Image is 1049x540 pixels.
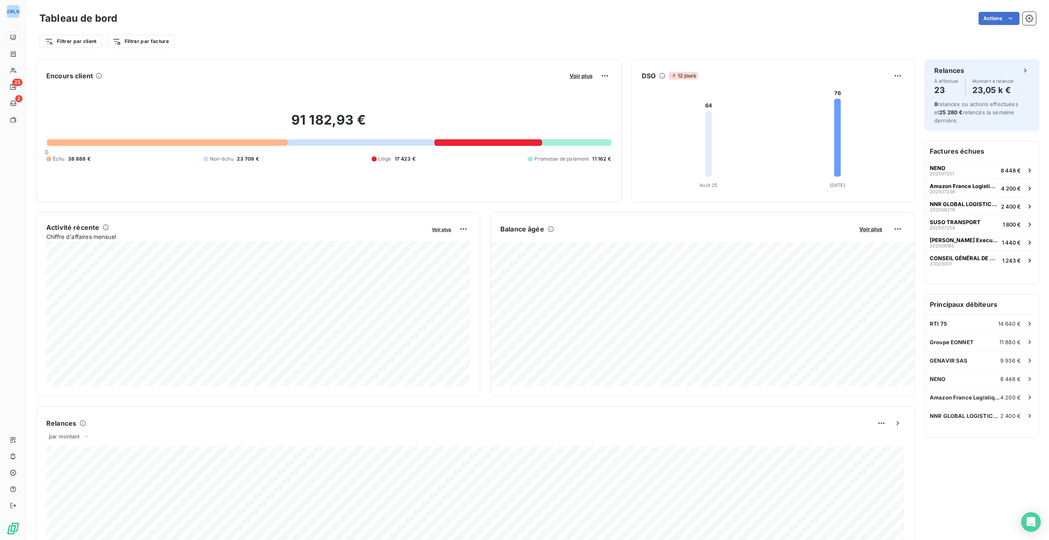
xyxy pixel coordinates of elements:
span: 0 [45,149,48,155]
span: 202506165 [930,243,954,248]
h6: Relances [46,418,76,428]
span: Montant à relancer [972,79,1014,84]
h4: 23,05 k € [972,84,1014,97]
span: 202507258 [930,225,955,230]
button: SUSO TRANSPORT2025072581 800 € [925,215,1039,233]
span: 1 440 € [1002,239,1021,246]
span: 9 936 € [1000,357,1021,364]
span: NNR GLOBAL LOGISTICS [GEOGRAPHIC_DATA] [930,413,1000,419]
span: 25 280 € [939,109,963,116]
span: 1 800 € [1003,221,1021,228]
span: Non-échu [210,155,234,163]
button: [PERSON_NAME] Executive search2025061651 440 € [925,233,1039,251]
span: À effectuer [934,79,959,84]
div: [PERSON_NAME] [7,5,20,18]
h6: Encours client [46,71,93,81]
h6: Balance âgée [500,224,544,234]
span: 4 200 € [1000,394,1021,401]
span: CONSEIL GÉNÉRAL DE MAYOTTE [930,255,999,261]
button: Actions [979,12,1019,25]
span: Groupe EONNET [930,339,974,345]
button: NNR GLOBAL LOGISTICS [GEOGRAPHIC_DATA]2025082782 400 € [925,197,1039,215]
span: Voir plus [570,73,593,79]
span: NENO [930,376,946,382]
tspan: [DATE] [829,182,845,188]
h6: Relances [934,66,964,75]
span: Voir plus [432,227,451,232]
h4: 23 [934,84,959,97]
h6: DSO [642,71,656,81]
span: 2 [15,95,23,102]
span: SUSO TRANSPORT [930,219,981,225]
span: 2 400 € [1000,413,1021,419]
span: 11 880 € [999,339,1021,345]
span: NENO [930,165,945,171]
span: 202508278 [930,207,955,212]
button: Filtrer par client [39,35,102,48]
span: 4 200 € [1001,185,1021,192]
span: NNR GLOBAL LOGISTICS [GEOGRAPHIC_DATA] [930,201,998,207]
h3: Tableau de bord [39,11,117,26]
div: Open Intercom Messenger [1021,512,1041,532]
tspan: Août 25 [699,182,717,188]
span: 8 448 € [1000,376,1021,382]
span: 38 888 € [68,155,91,163]
span: 202507236 [930,189,955,194]
button: NENO2025072518 448 € [925,161,1039,179]
span: par montant [49,433,80,440]
span: GENAVIR SAS [930,357,968,364]
img: Logo LeanPay [7,522,20,535]
span: Promesse de paiement [534,155,589,163]
button: Voir plus [429,225,454,233]
span: 12 jours [669,72,698,79]
span: 23 709 € [237,155,259,163]
span: Voir plus [859,226,882,232]
span: 17 423 € [395,155,416,163]
span: RTI 75 [930,320,947,327]
span: Échu [53,155,65,163]
button: CONSEIL GÉNÉRAL DE MAYOTTE230230011 243 € [925,251,1039,269]
span: 202507251 [930,171,954,176]
button: Voir plus [857,225,885,233]
span: 23023001 [930,261,951,266]
span: 8 [934,101,938,107]
h2: 91 182,93 € [46,112,611,136]
button: Amazon France Logistique SAS2025072364 200 € [925,179,1039,197]
span: Amazon France Logistique SAS [930,183,998,189]
h6: Activité récente [46,222,99,232]
span: 2 400 € [1001,203,1021,210]
span: relances ou actions effectuées et relancés la semaine dernière. [934,101,1018,124]
span: 23 [12,79,23,86]
span: 14 640 € [998,320,1021,327]
button: Voir plus [567,72,595,79]
span: 1 243 € [1002,257,1021,264]
span: Chiffre d'affaires mensuel [46,232,426,241]
h6: Factures échues [925,141,1039,161]
span: 8 448 € [1001,167,1021,174]
span: [PERSON_NAME] Executive search [930,237,999,243]
h6: Principaux débiteurs [925,295,1039,314]
span: Litige [378,155,391,163]
span: Amazon France Logistique SAS [930,394,1000,401]
button: Filtrer par facture [107,35,174,48]
span: 11 162 € [592,155,611,163]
